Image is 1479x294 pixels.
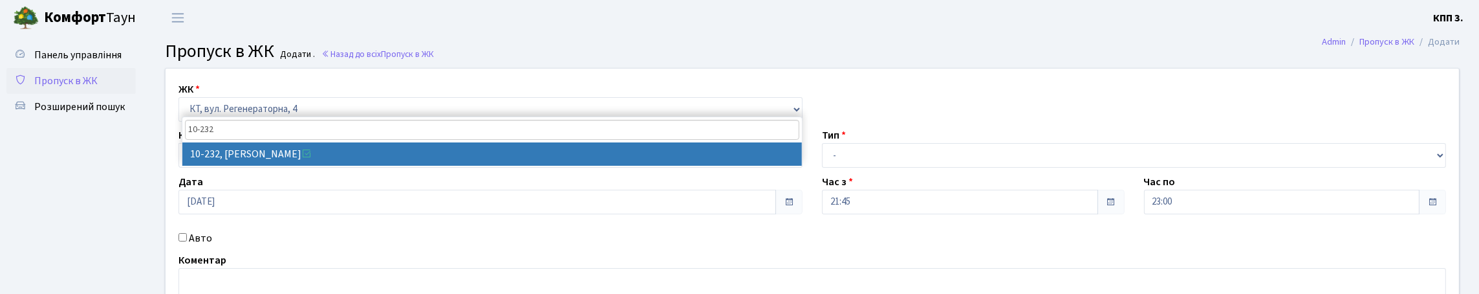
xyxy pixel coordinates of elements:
span: Таун [44,7,136,29]
img: logo.png [13,5,39,31]
label: Авто [189,231,212,246]
li: 10-232, [PERSON_NAME] [182,142,802,166]
button: Переключити навігацію [162,7,194,28]
small: Додати . [278,49,316,60]
b: КПП 3. [1433,11,1463,25]
nav: breadcrumb [1302,28,1479,56]
b: Комфорт [44,7,106,28]
a: Admin [1322,35,1346,49]
span: Розширений пошук [34,100,125,114]
span: Пропуск в ЖК [165,38,274,64]
a: Пропуск в ЖК [1359,35,1414,49]
label: Час по [1144,174,1176,190]
li: Додати [1414,35,1460,49]
label: ЖК [178,82,200,97]
span: Пропуск в ЖК [381,48,434,60]
a: КПП 3. [1433,10,1463,26]
span: Пропуск в ЖК [34,74,98,88]
label: Дата [178,174,203,190]
a: Назад до всіхПропуск в ЖК [321,48,434,60]
label: Квартира [178,128,232,143]
a: Розширений пошук [6,94,136,120]
a: Панель управління [6,42,136,68]
label: Час з [822,174,853,190]
label: Коментар [178,253,226,268]
label: Тип [822,128,846,143]
span: Панель управління [34,48,122,62]
a: Пропуск в ЖК [6,68,136,94]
